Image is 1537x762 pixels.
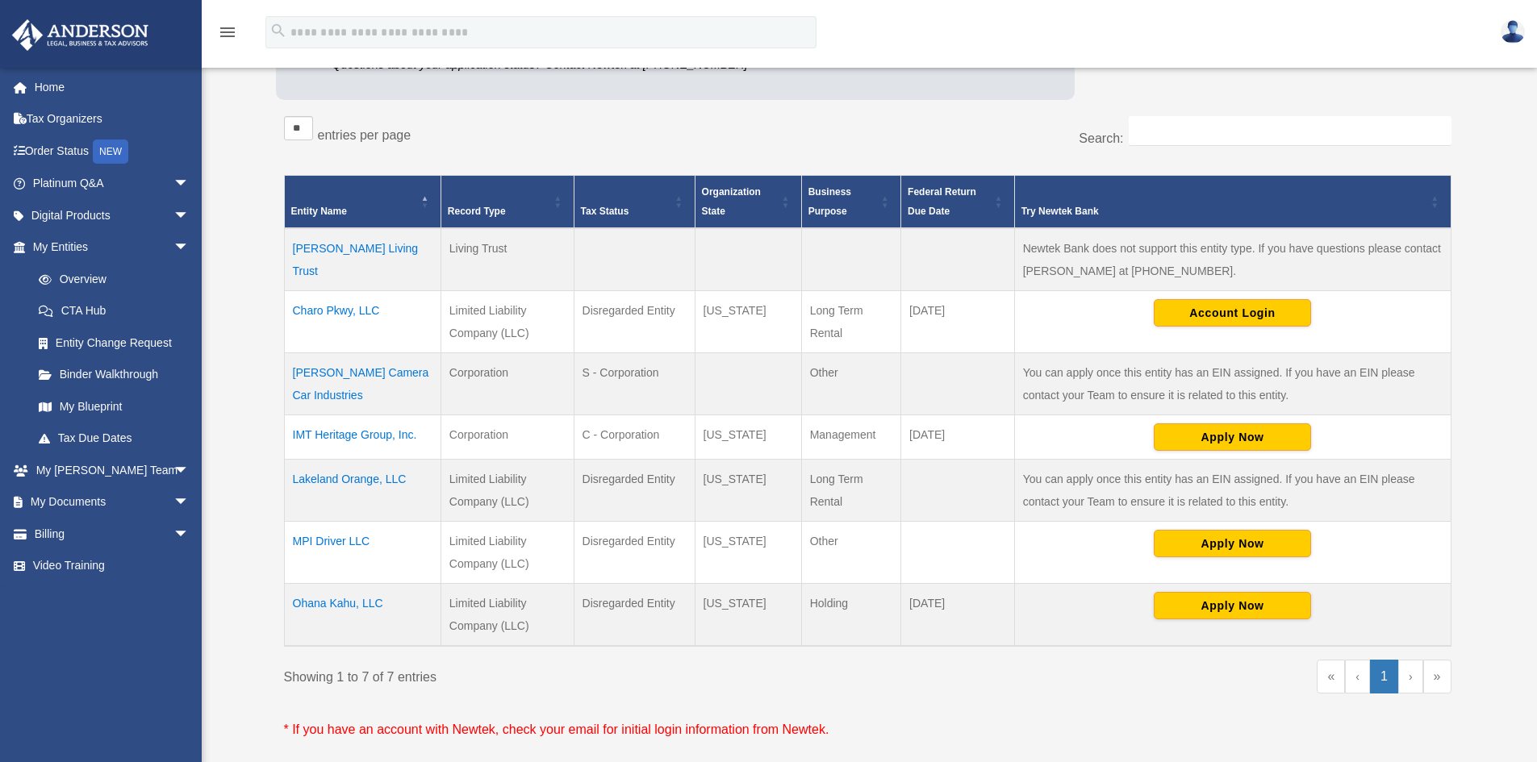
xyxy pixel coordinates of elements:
[284,176,441,229] th: Entity Name: Activate to invert sorting
[901,415,1015,460] td: [DATE]
[1423,660,1451,693] a: Last
[173,231,206,264] span: arrow_drop_down
[284,584,441,647] td: Ohana Kahu, LLC
[173,199,206,232] span: arrow_drop_down
[1014,353,1451,415] td: You can apply once this entity has an EIN assigned. If you have an EIN please contact your Team t...
[695,460,801,522] td: [US_STATE]
[284,228,441,291] td: [PERSON_NAME] Living Trust
[11,103,214,135] a: Tax Organizers
[173,168,206,201] span: arrow_drop_down
[441,291,574,353] td: Limited Liability Company (LLC)
[702,186,761,217] span: Organization State
[23,359,206,391] a: Binder Walkthrough
[11,486,214,518] a: My Documentsarrow_drop_down
[173,454,206,487] span: arrow_drop_down
[801,522,900,584] td: Other
[574,176,695,229] th: Tax Status: Activate to sort
[1345,660,1370,693] a: Previous
[23,263,198,295] a: Overview
[1317,660,1345,693] a: First
[1154,423,1311,451] button: Apply Now
[441,353,574,415] td: Corporation
[1154,306,1311,319] a: Account Login
[441,522,574,584] td: Limited Liability Company (LLC)
[284,291,441,353] td: Charo Pkwy, LLC
[291,206,347,217] span: Entity Name
[574,460,695,522] td: Disregarded Entity
[23,390,206,423] a: My Blueprint
[269,22,287,40] i: search
[23,295,206,327] a: CTA Hub
[11,550,214,582] a: Video Training
[695,291,801,353] td: [US_STATE]
[11,454,214,486] a: My [PERSON_NAME] Teamarrow_drop_down
[1370,660,1398,693] a: 1
[1014,176,1451,229] th: Try Newtek Bank : Activate to sort
[441,460,574,522] td: Limited Liability Company (LLC)
[801,291,900,353] td: Long Term Rental
[574,415,695,460] td: C - Corporation
[93,139,128,164] div: NEW
[441,584,574,647] td: Limited Liability Company (LLC)
[441,228,574,291] td: Living Trust
[284,718,1451,741] p: * If you have an account with Newtek, check your email for initial login information from Newtek.
[574,584,695,647] td: Disregarded Entity
[801,353,900,415] td: Other
[318,128,411,142] label: entries per page
[7,19,153,51] img: Anderson Advisors Platinum Portal
[441,176,574,229] th: Record Type: Activate to sort
[1154,592,1311,619] button: Apply Now
[11,199,214,231] a: Digital Productsarrow_drop_down
[284,415,441,460] td: IMT Heritage Group, Inc.
[284,522,441,584] td: MPI Driver LLC
[1079,131,1123,145] label: Search:
[901,291,1015,353] td: [DATE]
[11,135,214,168] a: Order StatusNEW
[581,206,629,217] span: Tax Status
[173,486,206,519] span: arrow_drop_down
[908,186,976,217] span: Federal Return Due Date
[284,353,441,415] td: [PERSON_NAME] Camera Car Industries
[11,231,206,264] a: My Entitiesarrow_drop_down
[1398,660,1423,693] a: Next
[173,518,206,551] span: arrow_drop_down
[218,23,237,42] i: menu
[284,660,856,689] div: Showing 1 to 7 of 7 entries
[284,460,441,522] td: Lakeland Orange, LLC
[448,206,506,217] span: Record Type
[901,584,1015,647] td: [DATE]
[574,522,695,584] td: Disregarded Entity
[808,186,851,217] span: Business Purpose
[11,168,214,200] a: Platinum Q&Aarrow_drop_down
[441,415,574,460] td: Corporation
[1154,299,1311,327] button: Account Login
[695,415,801,460] td: [US_STATE]
[11,518,214,550] a: Billingarrow_drop_down
[695,176,801,229] th: Organization State: Activate to sort
[695,522,801,584] td: [US_STATE]
[1021,202,1426,221] div: Try Newtek Bank
[801,415,900,460] td: Management
[1014,228,1451,291] td: Newtek Bank does not support this entity type. If you have questions please contact [PERSON_NAME]...
[574,291,695,353] td: Disregarded Entity
[218,28,237,42] a: menu
[695,584,801,647] td: [US_STATE]
[801,584,900,647] td: Holding
[11,71,214,103] a: Home
[801,176,900,229] th: Business Purpose: Activate to sort
[1014,460,1451,522] td: You can apply once this entity has an EIN assigned. If you have an EIN please contact your Team t...
[574,353,695,415] td: S - Corporation
[23,327,206,359] a: Entity Change Request
[1154,530,1311,557] button: Apply Now
[23,423,206,455] a: Tax Due Dates
[901,176,1015,229] th: Federal Return Due Date: Activate to sort
[801,460,900,522] td: Long Term Rental
[1501,20,1525,44] img: User Pic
